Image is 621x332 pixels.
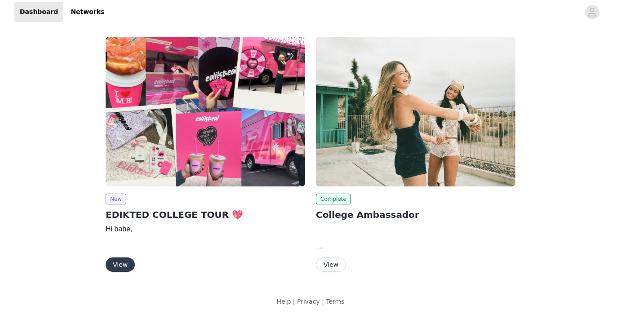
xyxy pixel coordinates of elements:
span: | [322,298,324,305]
img: Edikted [106,37,305,186]
a: Privacy [297,298,320,305]
span: | [293,298,295,305]
img: Edikted [316,37,515,186]
span: Complete [316,194,351,204]
span: New [106,194,126,204]
a: Terms [326,298,344,305]
button: View [106,257,135,272]
button: View [316,257,346,272]
span: Hi babe, [106,225,133,233]
a: View [316,261,346,268]
a: Help [276,298,291,305]
a: Networks [65,2,110,22]
div: avatar [588,5,596,19]
h2: EDIKTED COLLEGE TOUR 💖 [106,208,305,221]
h2: College Ambassador [316,208,515,221]
a: View [106,261,135,268]
a: Dashboard [14,2,63,22]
